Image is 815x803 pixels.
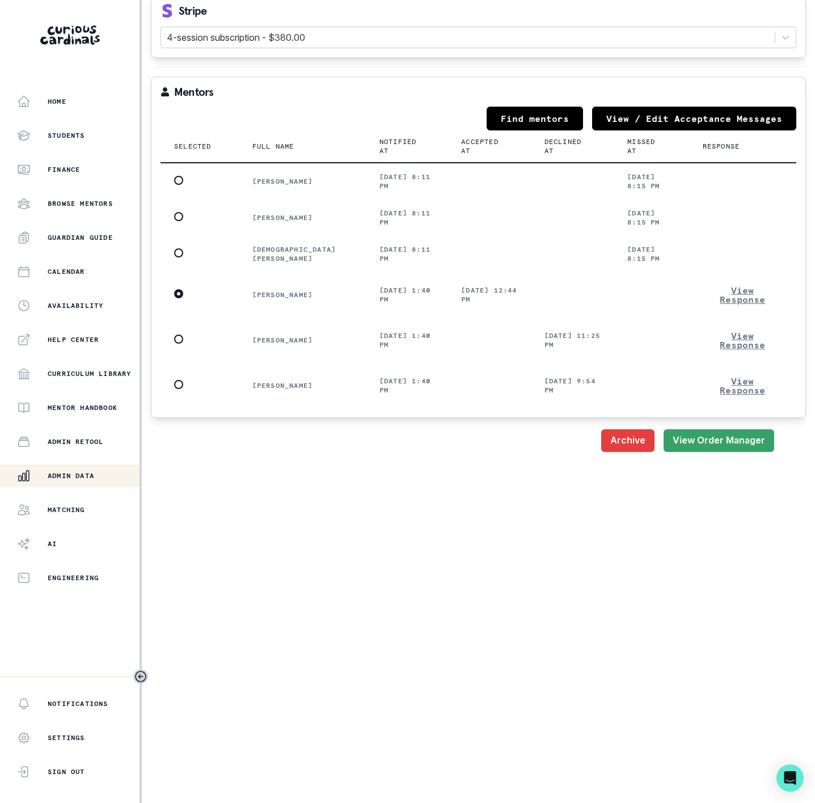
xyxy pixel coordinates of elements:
[379,286,434,304] p: [DATE] 1:40 pm
[40,26,100,45] img: Curious Cardinals Logo
[252,381,352,390] p: [PERSON_NAME]
[48,471,94,480] p: Admin Data
[48,369,132,378] p: Curriculum Library
[487,107,583,130] a: Find mentors
[379,172,434,191] p: [DATE] 8:11 pm
[48,767,85,776] p: Sign Out
[461,286,517,304] p: [DATE] 12:44 pm
[48,573,99,582] p: Engineering
[48,233,113,242] p: Guardian Guide
[174,142,212,151] p: Selected
[179,5,206,16] p: Stripe
[703,142,740,151] p: Response
[379,377,434,395] p: [DATE] 1:40 pm
[48,335,99,344] p: Help Center
[252,213,352,222] p: [PERSON_NAME]
[252,142,294,151] p: Full name
[252,290,352,299] p: [PERSON_NAME]
[379,137,420,155] p: Notified at
[703,372,783,399] button: View Response
[133,669,148,684] button: Toggle sidebar
[252,336,352,345] p: [PERSON_NAME]
[379,245,434,263] p: [DATE] 8:11 pm
[627,137,661,155] p: Missed at
[544,137,587,155] p: Declined at
[601,429,654,452] button: Archive
[48,165,80,174] p: Finance
[48,539,57,548] p: AI
[703,327,783,354] button: View Response
[627,172,675,191] p: [DATE] 8:15 pm
[461,137,504,155] p: Accepted at
[48,505,85,514] p: Matching
[48,267,85,276] p: Calendar
[174,86,213,98] p: Mentors
[48,301,103,310] p: Availability
[48,403,117,412] p: Mentor Handbook
[379,209,434,227] p: [DATE] 8:11 pm
[48,699,108,708] p: Notifications
[48,437,103,446] p: Admin Retool
[48,97,66,106] p: Home
[544,331,601,349] p: [DATE] 11:25 pm
[48,131,85,140] p: Students
[627,209,675,227] p: [DATE] 8:15 pm
[703,281,783,308] button: View Response
[776,764,804,792] div: Open Intercom Messenger
[664,429,774,452] button: View Order Manager
[252,245,352,263] p: [DEMOGRAPHIC_DATA][PERSON_NAME]
[544,377,601,395] p: [DATE] 9:54 pm
[48,733,85,742] p: Settings
[592,107,796,130] button: View / Edit Acceptance Messages
[48,199,113,208] p: Browse Mentors
[379,331,434,349] p: [DATE] 1:40 pm
[252,177,352,186] p: [PERSON_NAME]
[627,245,675,263] p: [DATE] 8:15 pm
